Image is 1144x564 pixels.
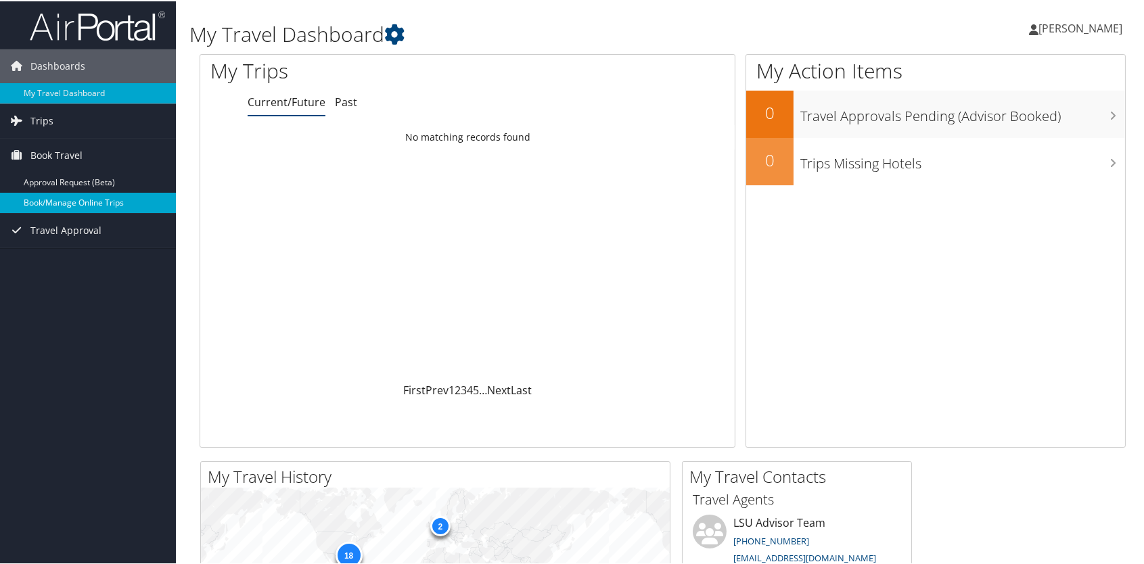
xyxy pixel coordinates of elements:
h2: 0 [746,147,794,170]
a: 0Travel Approvals Pending (Advisor Booked) [746,89,1125,137]
h2: My Travel History [208,464,670,487]
img: airportal-logo.png [30,9,165,41]
span: … [479,381,487,396]
a: 0Trips Missing Hotels [746,137,1125,184]
a: 3 [461,381,467,396]
a: First [403,381,426,396]
h1: My Action Items [746,55,1125,84]
a: Next [487,381,511,396]
h3: Travel Approvals Pending (Advisor Booked) [800,99,1125,124]
h3: Travel Agents [693,489,901,508]
span: Dashboards [30,48,85,82]
a: 2 [455,381,461,396]
a: [EMAIL_ADDRESS][DOMAIN_NAME] [733,550,876,563]
h2: 0 [746,100,794,123]
span: Travel Approval [30,212,101,246]
a: [PHONE_NUMBER] [733,534,809,546]
a: 1 [449,381,455,396]
div: 2 [430,515,450,535]
a: Past [335,93,357,108]
a: Prev [426,381,449,396]
span: [PERSON_NAME] [1038,20,1122,34]
h3: Trips Missing Hotels [800,146,1125,172]
a: 4 [467,381,473,396]
a: 5 [473,381,479,396]
h2: My Travel Contacts [689,464,911,487]
h1: My Travel Dashboard [189,19,821,47]
span: Trips [30,103,53,137]
a: Last [511,381,532,396]
a: [PERSON_NAME] [1029,7,1136,47]
td: No matching records found [200,124,735,148]
span: Book Travel [30,137,83,171]
a: Current/Future [248,93,325,108]
h1: My Trips [210,55,502,84]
